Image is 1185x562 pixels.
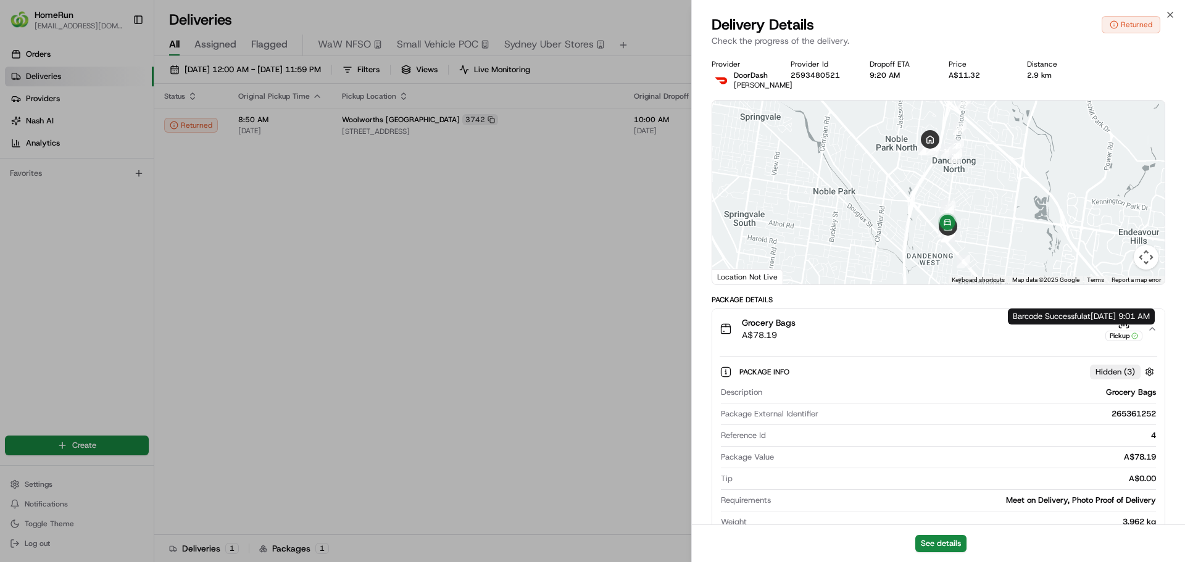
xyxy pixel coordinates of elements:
[1008,308,1155,324] div: Barcode Successful
[712,59,771,69] div: Provider
[791,70,840,80] button: 2593480521
[941,144,954,158] div: 19
[739,367,792,377] span: Package Info
[712,309,1165,349] button: Grocery BagsA$78.19Pickup
[957,255,970,268] div: 6
[915,535,967,552] button: See details
[1012,276,1079,283] span: Map data ©2025 Google
[950,139,964,152] div: 29
[734,80,792,90] span: [PERSON_NAME]
[1105,331,1142,341] div: Pickup
[1027,59,1086,69] div: Distance
[721,387,762,398] span: Description
[941,205,954,219] div: 31
[721,473,733,484] span: Tip
[870,59,929,69] div: Dropoff ETA
[919,141,933,155] div: 21
[721,408,818,419] span: Package External Identifier
[721,430,766,441] span: Reference Id
[721,495,771,506] span: Requirements
[949,149,962,163] div: 30
[715,268,756,284] img: Google
[776,495,1156,506] div: Meet on Delivery, Photo Proof of Delivery
[752,516,1156,527] div: 3.962 kg
[721,452,774,463] span: Package Value
[767,387,1156,398] div: Grocery Bags
[949,70,1008,80] div: A$11.32
[742,329,796,341] span: A$78.19
[712,349,1165,550] div: Grocery BagsA$78.19Pickup
[953,122,967,135] div: 23
[952,276,1005,284] button: Keyboard shortcuts
[926,142,940,155] div: 22
[712,295,1165,305] div: Package Details
[771,430,1156,441] div: 4
[712,70,731,90] img: doordash_logo_v2.png
[1105,317,1142,341] button: Pickup
[712,35,1165,47] p: Check the progress of the delivery.
[941,229,955,242] div: 14
[941,200,955,214] div: 16
[870,70,929,80] div: 9:20 AM
[742,316,796,329] span: Grocery Bags
[1134,245,1158,270] button: Map camera controls
[791,59,850,69] div: Provider Id
[712,269,783,284] div: Location Not Live
[1027,70,1086,80] div: 2.9 km
[712,15,814,35] span: Delivery Details
[823,408,1156,419] div: 265361252
[1096,366,1135,378] span: Hidden ( 3 )
[721,516,747,527] span: Weight
[738,473,1156,484] div: A$0.00
[941,229,954,242] div: 32
[1102,16,1160,33] button: Returned
[734,70,768,80] span: DoorDash
[957,95,971,109] div: 28
[1087,276,1104,283] a: Terms
[1083,311,1150,321] span: at [DATE] 9:01 AM
[1112,276,1161,283] a: Report a map error
[949,59,1008,69] div: Price
[1090,364,1157,379] button: Hidden (3)
[715,268,756,284] a: Open this area in Google Maps (opens a new window)
[779,452,1156,463] div: A$78.19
